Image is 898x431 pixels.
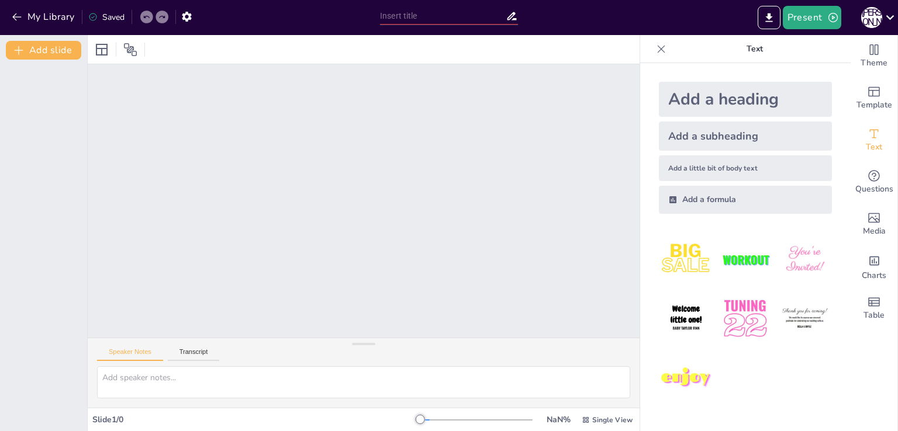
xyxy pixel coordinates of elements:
[778,291,832,346] img: 6.jpeg
[861,57,887,69] span: Theme
[592,415,633,425] span: Single View
[659,351,713,405] img: 7.jpeg
[851,35,897,77] div: Change the overall theme
[380,8,506,25] input: Insert title
[861,7,882,28] div: Ю [PERSON_NAME]
[863,225,886,238] span: Media
[659,155,832,181] div: Add a little bit of body text
[851,119,897,161] div: Add text boxes
[851,161,897,203] div: Get real-time input from your audience
[97,348,163,361] button: Speaker Notes
[92,414,420,425] div: Slide 1 / 0
[856,99,892,112] span: Template
[123,43,137,57] span: Position
[783,6,841,29] button: Present
[544,414,572,425] div: NaN %
[168,348,220,361] button: Transcript
[855,183,893,196] span: Questions
[851,245,897,287] div: Add charts and graphs
[851,203,897,245] div: Add images, graphics, shapes or video
[778,232,832,287] img: 3.jpeg
[671,35,839,63] p: Text
[659,232,713,287] img: 1.jpeg
[866,141,882,154] span: Text
[6,41,81,60] button: Add slide
[862,269,886,282] span: Charts
[659,291,713,346] img: 4.jpeg
[718,232,772,287] img: 2.jpeg
[851,287,897,329] div: Add a table
[861,6,882,29] button: Ю [PERSON_NAME]
[659,82,832,117] div: Add a heading
[92,40,111,59] div: Layout
[88,12,125,23] div: Saved
[659,121,832,151] div: Add a subheading
[851,77,897,119] div: Add ready made slides
[659,186,832,214] div: Add a formula
[864,309,885,322] span: Table
[718,291,772,346] img: 5.jpeg
[758,6,780,29] button: Export to PowerPoint
[9,8,80,26] button: My Library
